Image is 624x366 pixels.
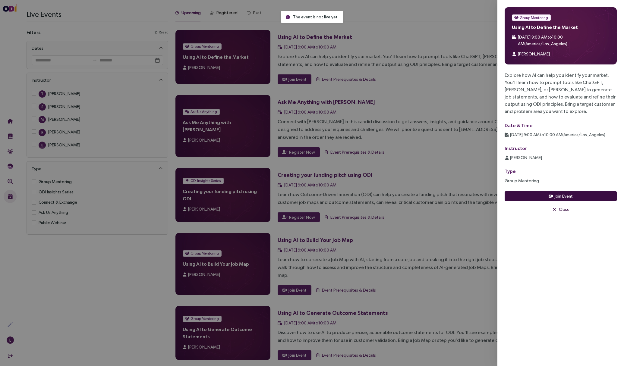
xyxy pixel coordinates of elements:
div: [PERSON_NAME] [510,154,542,161]
div: [PERSON_NAME] [518,51,550,57]
label: Type [505,168,516,174]
label: Instructor [505,145,527,151]
span: Join Event [555,193,573,199]
span: Group Mentoring [520,15,548,21]
span: The event is not live yet. [293,14,339,20]
button: Close [505,205,617,214]
div: Explore how AI can help you identify your market. You’ll learn how to prompt tools like ChatGPT, ... [505,72,617,115]
label: Date & Time [505,123,533,128]
p: Group Mentoring [505,177,617,184]
span: Close [559,206,569,213]
h4: Using AI to Define the Market [512,24,610,30]
button: Join Event [505,191,617,201]
span: [DATE] 9:00 AM to 10:00 AM ( America/Los_Angeles ) [518,35,567,46]
span: [DATE] 9:00 AM to 10:00 AM ( America/Los_Angeles ) [510,132,605,137]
